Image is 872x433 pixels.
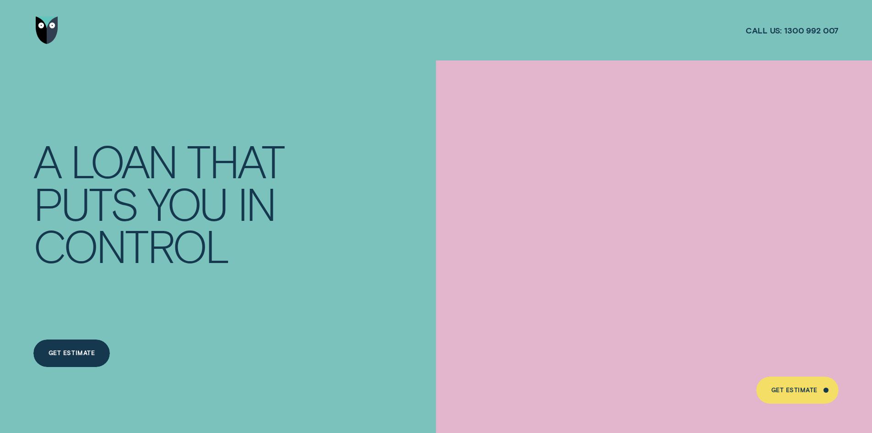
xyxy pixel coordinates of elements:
span: 1300 992 007 [784,25,839,36]
a: Get Estimate [756,377,839,404]
span: Call us: [746,25,782,36]
a: Get Estimate [33,340,110,367]
h4: A LOAN THAT PUTS YOU IN CONTROL [33,139,296,266]
a: Call us:1300 992 007 [746,25,839,36]
img: Wisr [36,16,59,44]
